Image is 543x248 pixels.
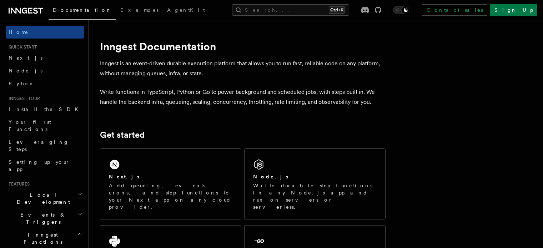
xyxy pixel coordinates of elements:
[167,7,205,13] span: AgentKit
[6,136,84,156] a: Leveraging Steps
[9,55,42,61] span: Next.js
[9,139,69,152] span: Leveraging Steps
[6,116,84,136] a: Your first Functions
[244,148,386,219] a: Node.jsWrite durable step functions in any Node.js app and run on servers or serverless.
[9,29,29,36] span: Home
[232,4,349,16] button: Search...Ctrl+K
[100,59,386,79] p: Inngest is an event-driven durable execution platform that allows you to run fast, reliable code ...
[100,40,386,53] h1: Inngest Documentation
[6,77,84,90] a: Python
[6,181,30,187] span: Features
[6,156,84,176] a: Setting up your app
[9,68,42,74] span: Node.js
[163,2,209,19] a: AgentKit
[329,6,345,14] kbd: Ctrl+K
[393,6,410,14] button: Toggle dark mode
[100,130,145,140] a: Get started
[9,119,51,132] span: Your first Functions
[9,81,35,86] span: Python
[490,4,537,16] a: Sign Up
[422,4,487,16] a: Contact sales
[53,7,112,13] span: Documentation
[100,87,386,107] p: Write functions in TypeScript, Python or Go to power background and scheduled jobs, with steps bu...
[6,51,84,64] a: Next.js
[6,26,84,39] a: Home
[109,182,232,211] p: Add queueing, events, crons, and step functions to your Next app on any cloud provider.
[9,106,82,112] span: Install the SDK
[49,2,116,20] a: Documentation
[253,182,377,211] p: Write durable step functions in any Node.js app and run on servers or serverless.
[9,159,70,172] span: Setting up your app
[120,7,159,13] span: Examples
[116,2,163,19] a: Examples
[6,64,84,77] a: Node.js
[6,211,78,226] span: Events & Triggers
[6,96,40,101] span: Inngest tour
[6,103,84,116] a: Install the SDK
[6,231,77,246] span: Inngest Functions
[6,188,84,208] button: Local Development
[109,173,140,180] h2: Next.js
[6,44,37,50] span: Quick start
[6,191,78,206] span: Local Development
[253,173,288,180] h2: Node.js
[100,148,241,219] a: Next.jsAdd queueing, events, crons, and step functions to your Next app on any cloud provider.
[6,208,84,228] button: Events & Triggers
